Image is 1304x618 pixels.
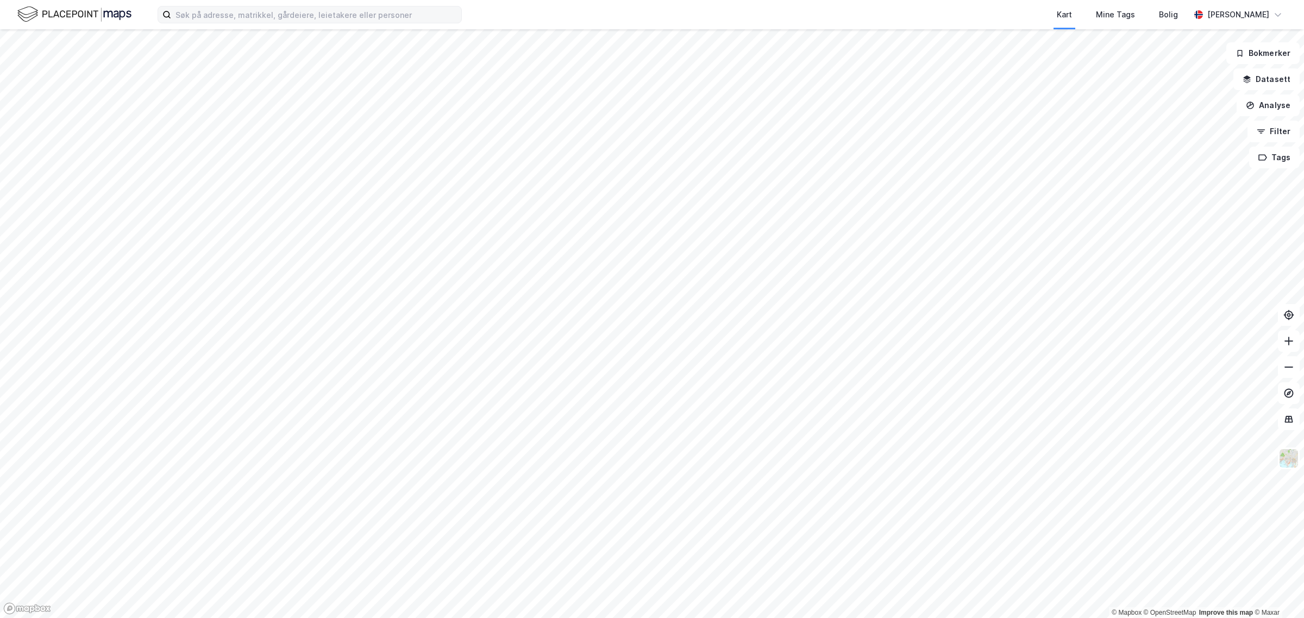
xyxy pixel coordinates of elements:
div: Kart [1057,8,1072,21]
iframe: Chat Widget [1250,566,1304,618]
input: Søk på adresse, matrikkel, gårdeiere, leietakere eller personer [171,7,461,23]
div: Mine Tags [1096,8,1135,21]
div: Bolig [1159,8,1178,21]
div: Kontrollprogram for chat [1250,566,1304,618]
div: [PERSON_NAME] [1207,8,1269,21]
img: logo.f888ab2527a4732fd821a326f86c7f29.svg [17,5,131,24]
